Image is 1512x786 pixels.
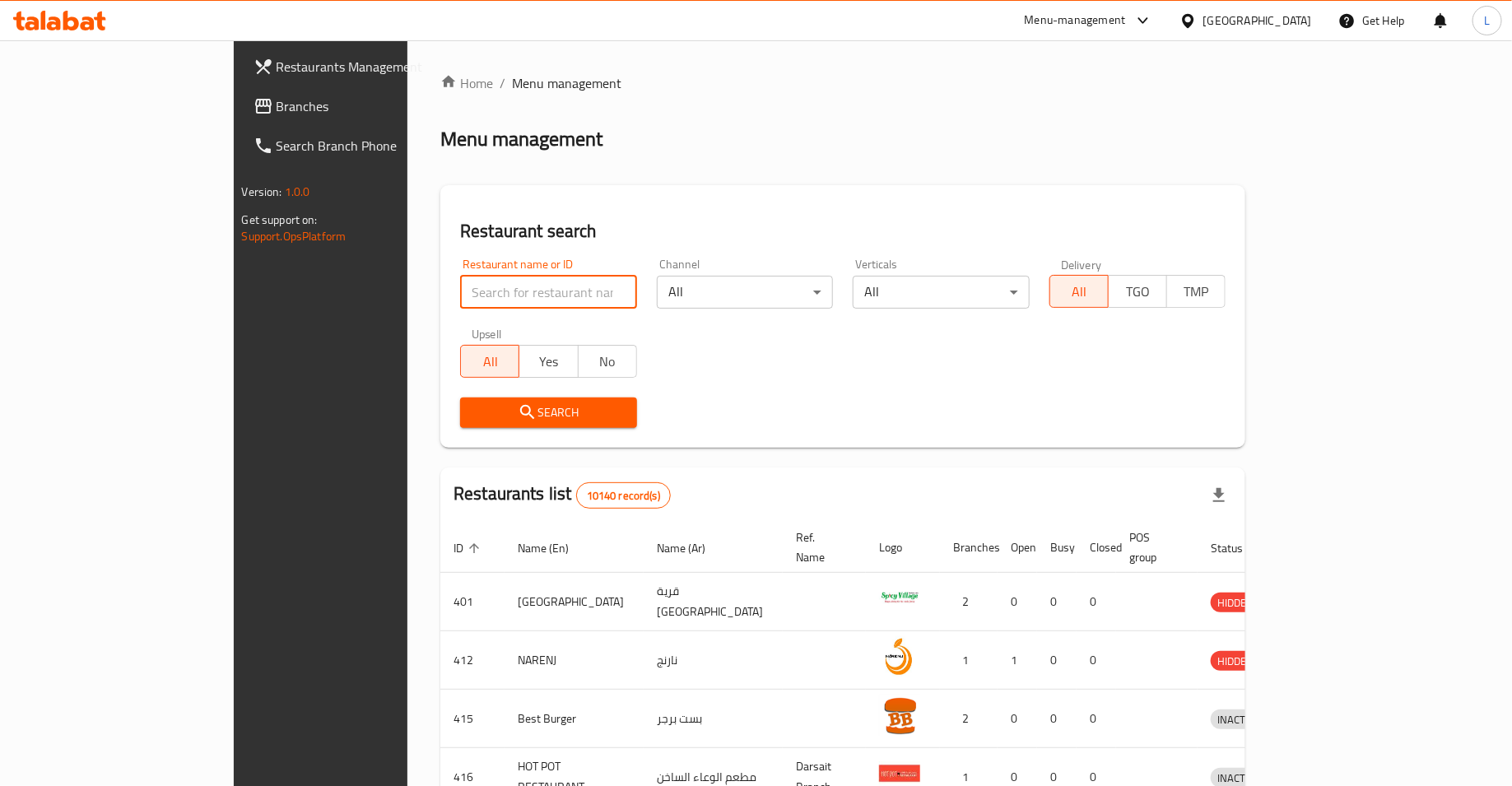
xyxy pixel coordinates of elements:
[440,73,1245,93] nav: breadcrumb
[1037,690,1077,748] td: 0
[500,73,505,93] li: /
[1211,593,1260,612] div: HIDDEN
[998,631,1037,690] td: 1
[866,523,940,573] th: Logo
[1484,12,1490,30] span: L
[1211,710,1267,729] span: INACTIVE
[460,219,1226,244] h2: Restaurant search
[1211,709,1267,729] div: INACTIVE
[644,631,783,690] td: نارنج
[998,690,1037,748] td: 0
[505,631,644,690] td: NARENJ
[1199,476,1239,515] div: Export file
[657,276,834,309] div: All
[657,538,727,558] span: Name (Ar)
[1077,631,1116,690] td: 0
[1077,690,1116,748] td: 0
[468,350,513,374] span: All
[460,345,519,378] button: All
[277,136,473,156] span: Search Branch Phone
[526,350,571,374] span: Yes
[879,578,920,619] img: Spicy Village
[644,690,783,748] td: بست برجر
[519,345,578,378] button: Yes
[879,636,920,677] img: NARENJ
[505,690,644,748] td: Best Burger
[998,523,1037,573] th: Open
[879,695,920,736] img: Best Burger
[1049,275,1109,308] button: All
[940,523,998,573] th: Branches
[242,209,318,230] span: Get support on:
[518,538,590,558] span: Name (En)
[578,345,637,378] button: No
[240,86,486,126] a: Branches
[1211,593,1260,612] span: HIDDEN
[454,481,671,509] h2: Restaurants list
[473,402,624,423] span: Search
[1061,258,1102,270] label: Delivery
[940,631,998,690] td: 1
[460,398,637,428] button: Search
[1166,275,1226,308] button: TMP
[1211,538,1264,558] span: Status
[577,488,670,504] span: 10140 record(s)
[1057,280,1102,304] span: All
[1037,573,1077,631] td: 0
[242,226,347,247] a: Support.OpsPlatform
[585,350,630,374] span: No
[1203,12,1312,30] div: [GEOGRAPHIC_DATA]
[1211,651,1260,671] div: HIDDEN
[1129,528,1178,567] span: POS group
[796,528,846,567] span: Ref. Name
[460,276,637,309] input: Search for restaurant name or ID..
[277,57,473,77] span: Restaurants Management
[1037,523,1077,573] th: Busy
[1077,573,1116,631] td: 0
[1037,631,1077,690] td: 0
[240,47,486,86] a: Restaurants Management
[472,328,502,340] label: Upsell
[277,96,473,116] span: Branches
[1211,652,1260,671] span: HIDDEN
[440,126,602,152] h2: Menu management
[1174,280,1219,304] span: TMP
[576,482,671,509] div: Total records count
[242,181,282,202] span: Version:
[998,573,1037,631] td: 0
[1108,275,1167,308] button: TGO
[454,538,485,558] span: ID
[1077,523,1116,573] th: Closed
[240,126,486,165] a: Search Branch Phone
[505,573,644,631] td: [GEOGRAPHIC_DATA]
[285,181,310,202] span: 1.0.0
[940,573,998,631] td: 2
[1115,280,1161,304] span: TGO
[853,276,1030,309] div: All
[512,73,621,93] span: Menu management
[1025,11,1126,30] div: Menu-management
[644,573,783,631] td: قرية [GEOGRAPHIC_DATA]
[940,690,998,748] td: 2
